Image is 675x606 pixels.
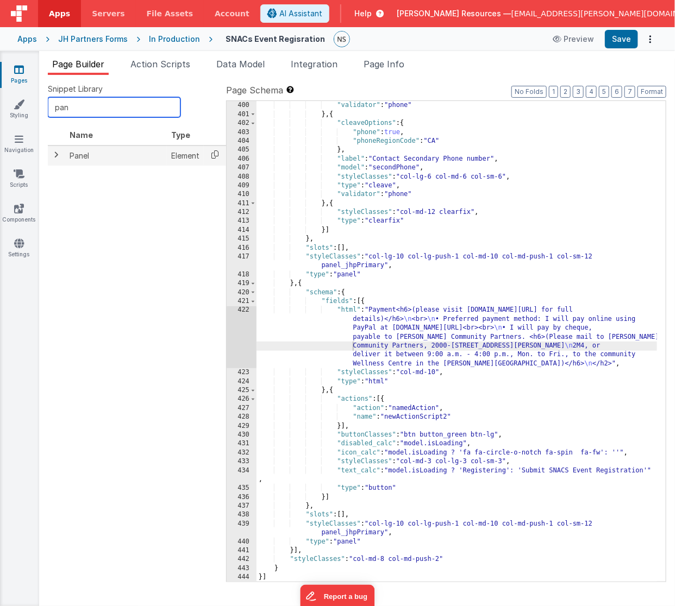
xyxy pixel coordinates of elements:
span: Page Builder [52,59,104,70]
div: 429 [227,422,257,431]
div: 413 [227,217,257,225]
div: In Production [149,34,200,45]
span: Servers [92,8,124,19]
input: Search Snippets ... [48,97,180,117]
div: 428 [227,413,257,421]
div: 405 [227,146,257,154]
div: 400 [227,101,257,110]
div: 443 [227,564,257,573]
div: 417 [227,252,257,270]
span: Data Model [216,59,265,70]
td: Panel [65,146,167,166]
div: 411 [227,199,257,208]
button: Format [637,86,666,98]
div: 430 [227,431,257,439]
span: Page Info [364,59,404,70]
div: 439 [227,520,257,538]
span: Type [171,130,190,140]
button: AI Assistant [260,4,329,23]
div: 423 [227,368,257,377]
button: Save [605,30,638,48]
button: 6 [611,86,622,98]
div: 403 [227,128,257,137]
div: 416 [227,244,257,252]
span: [PERSON_NAME] Resources — [397,8,511,19]
span: Integration [291,59,337,70]
div: 409 [227,181,257,190]
div: 420 [227,288,257,297]
span: Snippet Library [48,84,103,94]
button: Options [642,31,658,47]
span: File Assets [147,8,193,19]
button: 4 [586,86,597,98]
div: 415 [227,235,257,243]
div: 424 [227,377,257,386]
div: 433 [227,457,257,466]
div: 425 [227,386,257,395]
div: 412 [227,208,257,217]
span: Name [70,130,93,140]
div: 437 [227,502,257,510]
td: Element [167,146,204,166]
div: 442 [227,555,257,564]
div: 404 [227,137,257,146]
div: 432 [227,449,257,457]
div: 408 [227,173,257,181]
span: AI Assistant [279,8,322,19]
h4: SNACs Event Regisration [226,35,325,43]
button: 2 [560,86,571,98]
button: 5 [599,86,609,98]
div: 427 [227,404,257,413]
div: 418 [227,270,257,279]
div: 410 [227,190,257,199]
span: Action Scripts [130,59,190,70]
button: 1 [549,86,558,98]
div: 438 [227,510,257,519]
span: Apps [49,8,70,19]
button: 7 [624,86,635,98]
div: 436 [227,493,257,502]
div: 414 [227,226,257,235]
div: 419 [227,279,257,288]
div: 440 [227,538,257,546]
button: Preview [546,30,601,48]
div: 444 [227,573,257,582]
button: 3 [573,86,584,98]
div: 422 [227,306,257,368]
div: 431 [227,439,257,448]
div: 434 [227,466,257,484]
div: Apps [17,34,37,45]
img: 9faf6a77355ab8871252342ae372224e [334,31,349,47]
div: 406 [227,155,257,163]
div: 421 [227,297,257,306]
div: 435 [227,484,257,493]
span: Help [354,8,372,19]
div: 441 [227,546,257,555]
div: JH Partners Forms [58,34,128,45]
div: 402 [227,119,257,128]
span: Page Schema [226,84,283,97]
button: No Folds [511,86,547,98]
div: 401 [227,110,257,119]
div: 426 [227,395,257,403]
div: 407 [227,163,257,172]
